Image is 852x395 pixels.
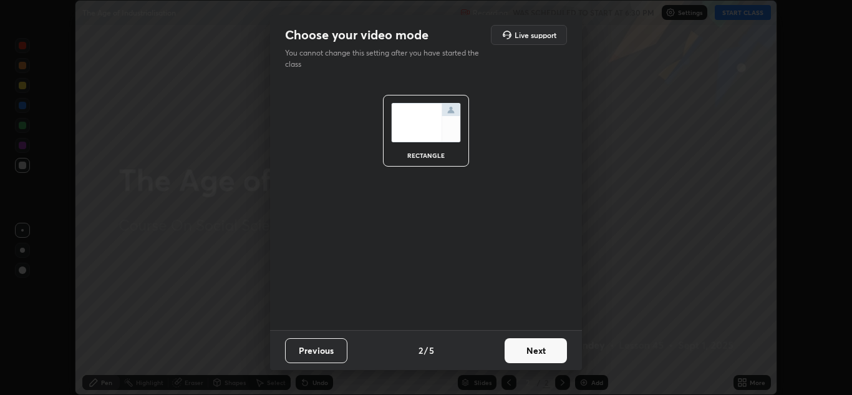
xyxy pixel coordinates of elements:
img: normalScreenIcon.ae25ed63.svg [391,103,461,142]
h4: 2 [419,344,423,357]
h5: Live support [515,31,556,39]
p: You cannot change this setting after you have started the class [285,47,487,70]
h2: Choose your video mode [285,27,428,43]
button: Next [505,338,567,363]
h4: / [424,344,428,357]
button: Previous [285,338,347,363]
h4: 5 [429,344,434,357]
div: rectangle [401,152,451,158]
